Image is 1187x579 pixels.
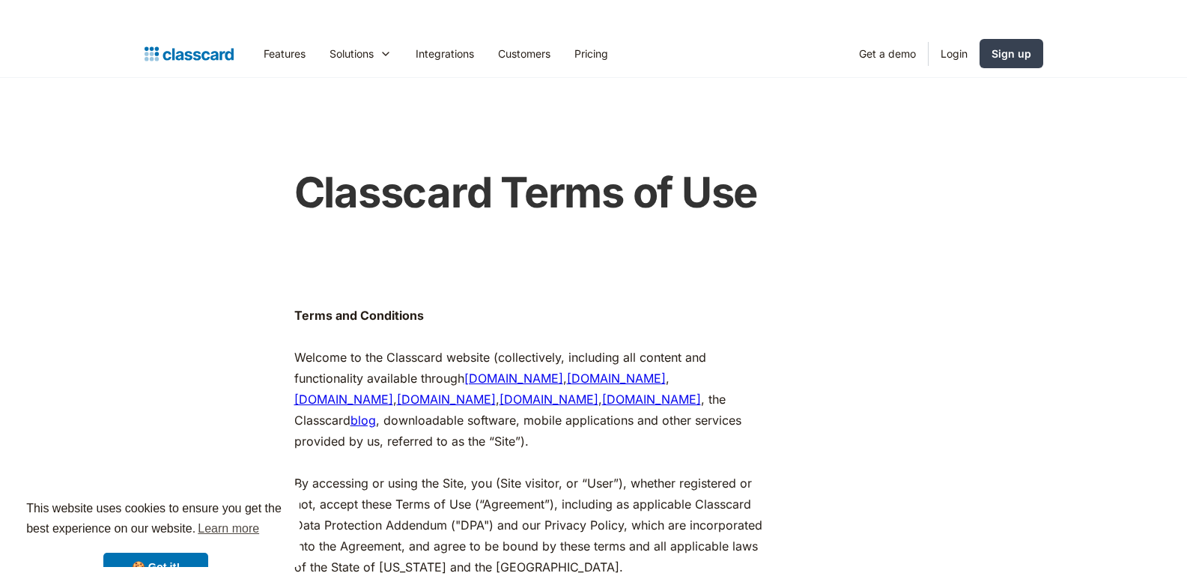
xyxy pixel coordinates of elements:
h1: Classcard Terms of Use [294,168,878,218]
a: Get a demo [847,37,928,70]
a: [DOMAIN_NAME] [294,392,393,407]
a: Pricing [562,37,620,70]
div: Solutions [318,37,404,70]
a: [DOMAIN_NAME] [397,392,496,407]
div: Solutions [330,46,374,61]
div: Sign up [992,46,1031,61]
a: learn more about cookies [195,518,261,540]
strong: Terms and Conditions [294,308,424,323]
a: Login [929,37,980,70]
a: Sign up [980,39,1043,68]
a: [DOMAIN_NAME] [464,371,563,386]
a: Customers [486,37,562,70]
div: cookieconsent [12,485,300,567]
a: blog [350,413,376,428]
a: [DOMAIN_NAME] [500,392,598,407]
a: [DOMAIN_NAME] [602,392,701,407]
a: Features [252,37,318,70]
span: This website uses cookies to ensure you get the best experience on our website. [26,500,285,540]
a: Integrations [404,37,486,70]
a: [DOMAIN_NAME] [567,371,666,386]
a: home [145,43,234,64]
